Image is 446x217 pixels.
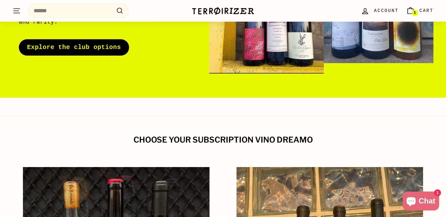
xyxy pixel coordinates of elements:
[357,2,402,20] a: Account
[13,136,433,144] h2: Choose your subscription vino dreamo
[401,192,441,212] inbox-online-store-chat: Shopify online store chat
[414,11,416,15] span: 1
[374,7,399,14] span: Account
[402,2,437,20] a: Cart
[19,39,129,56] a: Explore the club options
[419,7,433,14] span: Cart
